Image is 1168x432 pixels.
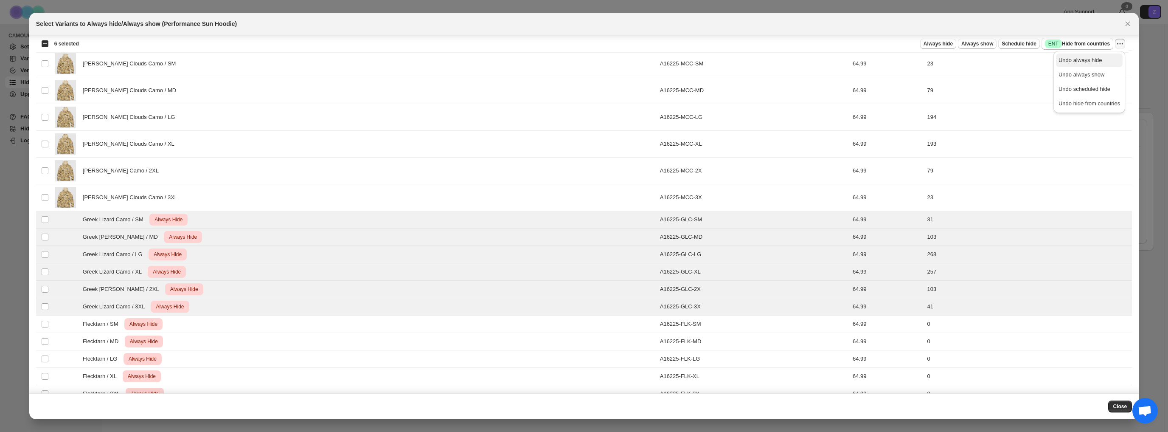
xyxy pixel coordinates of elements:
span: [PERSON_NAME] Clouds Camo / LG [83,113,180,121]
span: Close [1113,403,1127,410]
td: 64.99 [850,246,925,263]
span: Always Hide [154,302,185,312]
td: 23 [925,184,1132,211]
td: A16225-FLK-XL [657,368,850,385]
td: 64.99 [850,51,925,77]
span: Greek Lizard Camo / LG [83,250,147,259]
td: 41 [925,298,1132,316]
td: 64.99 [850,281,925,298]
span: Always Hide [168,284,200,294]
img: Performance_Sun_Hoodie_Mitchell_Camo_Tan_Blue_1.jpg [55,107,76,128]
td: A16225-GLC-MD [657,229,850,246]
span: [PERSON_NAME] Clouds Camo / MD [83,86,181,95]
td: A16225-MCC-SM [657,51,850,77]
span: Undo hide from countries [1058,100,1120,107]
td: 79 [925,77,1132,104]
td: 64.99 [850,131,925,158]
button: SuccessENTHide from countries [1042,38,1113,50]
span: Always Hide [128,336,160,347]
td: A16225-FLK-MD [657,333,850,350]
td: 0 [925,333,1132,350]
td: 23 [925,51,1132,77]
span: Flecktarn / MD [83,337,123,346]
span: Always Hide [126,371,157,381]
button: Undo always show [1056,68,1123,82]
button: Always hide [920,39,956,49]
td: 64.99 [850,229,925,246]
td: 268 [925,246,1132,263]
span: ENT [1048,40,1058,47]
td: 64.99 [850,298,925,316]
span: Always Hide [151,267,182,277]
span: Schedule hide [1002,40,1036,47]
td: A16225-GLC-2X [657,281,850,298]
button: Undo hide from countries [1056,97,1123,110]
img: Performance_Sun_Hoodie_Mitchell_Camo_Tan_Blue_1.jpg [55,80,76,101]
button: Schedule hide [998,39,1039,49]
span: Flecktarn / LG [83,355,122,363]
td: 64.99 [850,368,925,385]
span: [PERSON_NAME] Camo / 2XL [83,167,163,175]
td: 0 [925,350,1132,368]
td: A16225-MCC-3X [657,184,850,211]
td: 257 [925,263,1132,281]
td: A16225-GLC-SM [657,211,850,229]
span: Always Hide [127,354,158,364]
td: 0 [925,385,1132,403]
span: Always hide [924,40,953,47]
span: [PERSON_NAME] Clouds Camo / XL [83,140,179,148]
span: Always Hide [129,389,160,399]
td: 79 [925,158,1132,184]
span: [PERSON_NAME] Clouds Camo / SM [83,59,180,68]
img: Performance_Sun_Hoodie_Mitchell_Camo_Tan_Blue_1.jpg [55,133,76,155]
td: A16225-FLK-2X [657,385,850,403]
td: A16225-MCC-2X [657,158,850,184]
span: Hide from countries [1045,40,1110,48]
td: 64.99 [850,333,925,350]
span: Always Hide [152,249,183,260]
td: A16225-MCC-LG [657,104,850,131]
a: Open chat [1132,398,1158,424]
span: Greek [PERSON_NAME] / 2XL [83,285,163,294]
span: Greek Lizard Camo / 3XL [83,302,149,311]
td: A16225-MCC-XL [657,131,850,158]
td: A16225-GLC-LG [657,246,850,263]
td: A16225-FLK-LG [657,350,850,368]
img: Performance_Sun_Hoodie_Mitchell_Camo_Tan_Blue_1.jpg [55,160,76,181]
button: More actions [1115,39,1125,49]
td: 64.99 [850,316,925,333]
td: 64.99 [850,350,925,368]
button: Close [1108,401,1132,412]
td: A16225-GLC-3X [657,298,850,316]
span: Greek [PERSON_NAME] / MD [83,233,163,241]
td: 64.99 [850,77,925,104]
span: Flecktarn / 2XL [83,390,124,398]
td: A16225-FLK-SM [657,316,850,333]
td: 0 [925,316,1132,333]
td: 64.99 [850,211,925,229]
td: 31 [925,211,1132,229]
span: Always Hide [167,232,199,242]
span: Flecktarn / XL [83,372,121,381]
button: Undo scheduled hide [1056,82,1123,96]
span: Always Hide [128,319,159,329]
td: 103 [925,281,1132,298]
span: Greek Lizard Camo / XL [83,268,146,276]
h2: Select Variants to Always hide/Always show (Performance Sun Hoodie) [36,20,237,28]
td: 64.99 [850,184,925,211]
td: 194 [925,104,1132,131]
td: 64.99 [850,385,925,403]
td: 103 [925,229,1132,246]
span: Undo always show [1058,71,1104,78]
td: 64.99 [850,263,925,281]
td: 0 [925,368,1132,385]
span: 6 selected [54,40,79,47]
td: 193 [925,131,1132,158]
td: A16225-GLC-XL [657,263,850,281]
span: Always show [961,40,993,47]
span: Always Hide [153,215,184,225]
span: Flecktarn / SM [83,320,123,328]
span: Undo scheduled hide [1058,86,1110,92]
button: Close [1122,18,1134,30]
td: 64.99 [850,104,925,131]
